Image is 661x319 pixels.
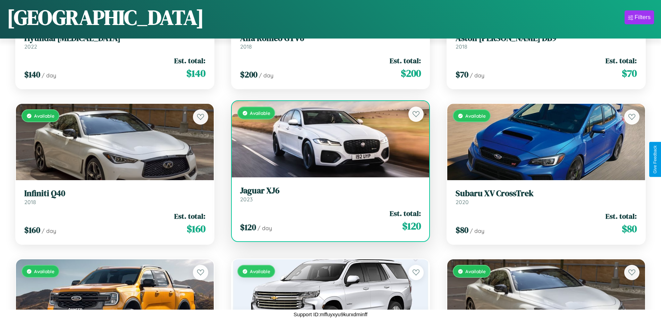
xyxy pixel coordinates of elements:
[7,3,204,32] h1: [GEOGRAPHIC_DATA]
[456,188,637,205] a: Subaru XV CrossTrek2020
[401,66,421,80] span: $ 200
[605,56,637,66] span: Est. total:
[34,268,54,274] span: Available
[622,66,637,80] span: $ 70
[240,43,252,50] span: 2018
[470,72,484,79] span: / day
[456,69,468,80] span: $ 70
[294,310,367,319] p: Support ID: mffuyxyu9kurxdminff
[390,208,421,218] span: Est. total:
[653,145,658,174] div: Give Feedback
[622,222,637,236] span: $ 80
[605,211,637,221] span: Est. total:
[24,33,205,50] a: Hyundai [MEDICAL_DATA]2022
[42,72,56,79] span: / day
[240,221,256,233] span: $ 120
[470,227,484,234] span: / day
[635,14,651,21] div: Filters
[240,33,421,50] a: Alfa Romeo GTV62018
[24,188,205,205] a: Infiniti Q402018
[24,224,40,236] span: $ 160
[250,110,270,116] span: Available
[186,66,205,80] span: $ 140
[456,33,637,43] h3: Aston [PERSON_NAME] DB9
[24,33,205,43] h3: Hyundai [MEDICAL_DATA]
[456,43,467,50] span: 2018
[24,188,205,199] h3: Infiniti Q40
[257,225,272,232] span: / day
[250,268,270,274] span: Available
[456,188,637,199] h3: Subaru XV CrossTrek
[42,227,56,234] span: / day
[174,56,205,66] span: Est. total:
[187,222,205,236] span: $ 160
[456,224,468,236] span: $ 80
[402,219,421,233] span: $ 120
[456,199,469,205] span: 2020
[456,33,637,50] a: Aston [PERSON_NAME] DB92018
[174,211,205,221] span: Est. total:
[24,199,36,205] span: 2018
[465,113,486,119] span: Available
[240,186,421,196] h3: Jaguar XJ6
[240,196,253,203] span: 2023
[24,43,37,50] span: 2022
[625,10,654,24] button: Filters
[465,268,486,274] span: Available
[390,56,421,66] span: Est. total:
[259,72,273,79] span: / day
[24,69,40,80] span: $ 140
[34,113,54,119] span: Available
[240,186,421,203] a: Jaguar XJ62023
[240,69,257,80] span: $ 200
